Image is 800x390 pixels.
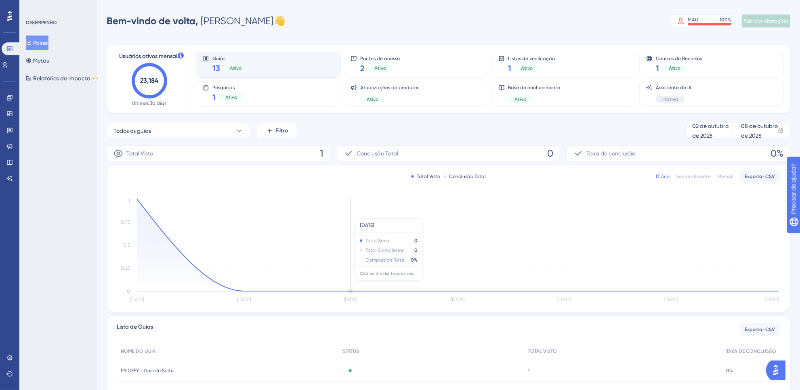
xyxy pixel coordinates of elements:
[676,174,711,179] font: Semanalmente
[741,123,778,139] font: 08 de outubro de 2025
[119,53,180,60] font: Usuários ativos mensais
[726,348,776,354] font: TAXA DE CONCLUSÃO
[107,15,198,27] font: Bem-vindo de volta,
[33,40,48,46] font: Painel
[547,148,553,159] font: 0
[656,85,692,90] font: Assistente de IA
[225,94,237,100] font: Ativo
[127,288,130,294] tspan: 0
[343,348,359,354] font: STATUS
[367,96,378,102] font: Ativo
[344,297,357,303] tspan: [DATE]
[766,358,790,382] iframe: Iniciador do Assistente de IA do UserGuiding
[514,96,526,102] font: Ativo
[717,174,733,179] font: Mensal
[19,4,69,10] font: Precisar de ajuda?
[357,150,398,157] font: Conclusão Total
[451,297,464,303] tspan: [DATE]
[374,65,386,71] font: Ativo
[417,174,440,179] font: Total Visto
[745,174,775,179] font: Exportar CSV
[745,327,775,332] font: Exportar CSV
[656,63,659,73] font: 1
[273,15,286,27] font: 👋
[360,63,365,73] font: 2
[656,56,702,61] font: Centros de Recursos
[276,127,288,134] font: Filtro
[656,174,670,179] font: Diário
[558,297,571,303] tspan: [DATE]
[742,15,790,27] button: Publicar alterações
[26,53,49,68] button: Metas
[528,348,557,354] font: TOTAL VISTO
[743,18,789,24] font: Publicar alterações
[508,85,560,90] font: Base de conhecimento
[33,57,49,64] font: Metas
[141,77,159,84] text: 23,184
[740,170,780,183] button: Exportar CSV
[508,63,511,73] font: 1
[117,323,153,330] font: Lista de Guias
[26,71,99,86] button: Relatórios de ImpactoBETA
[688,17,698,23] font: MAU
[521,65,533,71] font: Ativo
[449,174,486,179] font: Conclusão Total
[33,75,90,82] font: Relatórios de Impacto
[212,56,225,61] font: Guias
[92,77,98,80] font: BETA
[121,265,130,271] tspan: 0.25
[664,297,678,303] tspan: [DATE]
[728,17,731,23] font: %
[121,348,156,354] font: NOME DO GUIA
[586,150,635,157] font: Taxa de conclusão
[201,15,273,27] font: [PERSON_NAME]
[669,65,680,71] font: Ativo
[128,198,130,204] tspan: 1
[360,85,419,90] font: Atualizações de produtos
[740,323,780,336] button: Exportar CSV
[130,297,144,303] tspan: [DATE]
[320,148,323,159] font: 1
[528,368,529,373] font: 1
[237,297,251,303] tspan: [DATE]
[726,368,733,373] font: 0%
[113,128,151,134] font: Todos os guias
[257,123,297,139] button: Filtro
[771,148,783,159] font: 0%
[212,85,235,90] font: Pesquisas
[26,36,48,50] button: Painel
[126,150,153,157] font: Total Visto
[121,219,130,225] tspan: 0.75
[360,56,400,61] font: Pontos de acesso
[662,96,678,102] font: Inativo
[121,368,174,373] font: PRICEFY - Guiado Suíte
[508,56,555,61] font: Listas de verificação
[765,297,779,303] tspan: [DATE]
[26,20,57,25] font: DESEMPENHO
[212,92,216,102] font: 1
[132,101,167,106] font: Últimos 30 dias
[720,17,728,23] font: 100
[692,123,729,139] font: 02 de outubro de 2025
[212,63,220,73] font: 13
[123,242,130,248] tspan: 0.5
[107,123,250,139] button: Todos os guias
[230,65,241,71] font: Ativo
